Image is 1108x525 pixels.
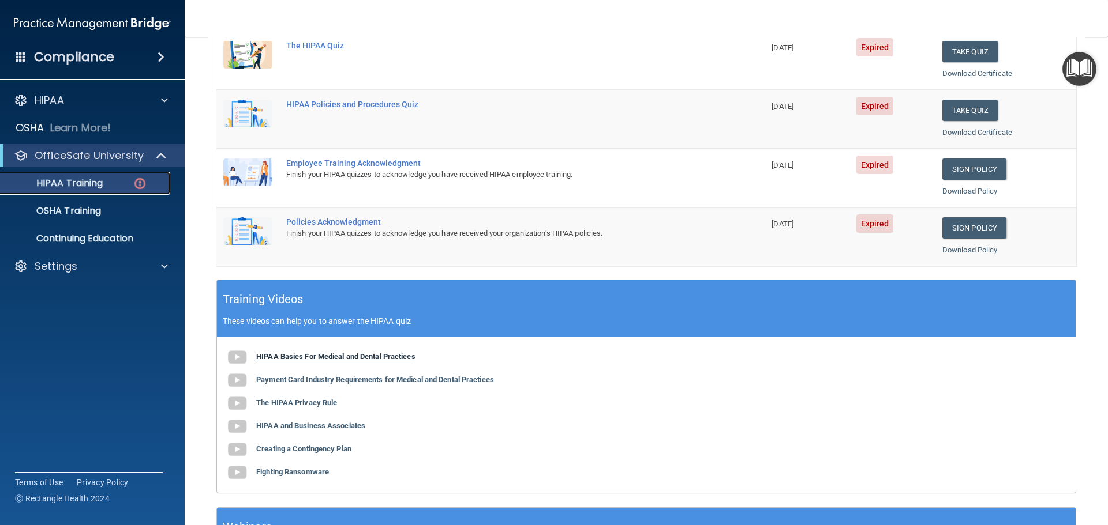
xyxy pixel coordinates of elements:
[908,443,1094,489] iframe: Drift Widget Chat Controller
[16,121,44,135] p: OSHA
[286,41,707,50] div: The HIPAA Quiz
[286,217,707,226] div: Policies Acknowledgment
[286,158,707,168] div: Employee Training Acknowledgment
[226,392,249,415] img: gray_youtube_icon.38fcd6cc.png
[856,214,894,233] span: Expired
[772,220,793,228] span: [DATE]
[256,467,329,476] b: Fighting Ransomware
[856,97,894,115] span: Expired
[256,375,494,384] b: Payment Card Industry Requirements for Medical and Dental Practices
[1062,52,1096,86] button: Open Resource Center
[226,438,249,461] img: gray_youtube_icon.38fcd6cc.png
[942,69,1012,78] a: Download Certificate
[14,93,168,107] a: HIPAA
[50,121,111,135] p: Learn More!
[942,158,1006,180] a: Sign Policy
[286,226,707,240] div: Finish your HIPAA quizzes to acknowledge you have received your organization’s HIPAA policies.
[15,477,63,488] a: Terms of Use
[14,259,168,273] a: Settings
[856,156,894,174] span: Expired
[223,289,304,309] h5: Training Videos
[35,259,77,273] p: Settings
[286,168,707,182] div: Finish your HIPAA quizzes to acknowledge you have received HIPAA employee training.
[226,369,249,392] img: gray_youtube_icon.38fcd6cc.png
[942,187,998,195] a: Download Policy
[942,100,998,121] button: Take Quiz
[942,128,1012,137] a: Download Certificate
[226,346,249,369] img: gray_youtube_icon.38fcd6cc.png
[14,12,171,35] img: PMB logo
[856,38,894,56] span: Expired
[256,421,365,430] b: HIPAA and Business Associates
[8,205,101,217] p: OSHA Training
[942,217,1006,239] a: Sign Policy
[256,398,337,407] b: The HIPAA Privacy Rule
[8,233,165,244] p: Continuing Education
[256,352,415,361] b: HIPAA Basics For Medical and Dental Practices
[772,43,793,52] span: [DATE]
[942,41,998,62] button: Take Quiz
[35,93,64,107] p: HIPAA
[77,477,129,488] a: Privacy Policy
[942,245,998,254] a: Download Policy
[286,100,707,109] div: HIPAA Policies and Procedures Quiz
[226,415,249,438] img: gray_youtube_icon.38fcd6cc.png
[34,49,114,65] h4: Compliance
[8,177,103,189] p: HIPAA Training
[772,102,793,111] span: [DATE]
[14,149,167,163] a: OfficeSafe University
[223,316,1070,326] p: These videos can help you to answer the HIPAA quiz
[772,161,793,169] span: [DATE]
[133,176,147,191] img: danger-circle.6113f641.png
[15,493,110,504] span: Ⓒ Rectangle Health 2024
[35,149,144,163] p: OfficeSafe University
[256,444,351,453] b: Creating a Contingency Plan
[226,461,249,484] img: gray_youtube_icon.38fcd6cc.png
